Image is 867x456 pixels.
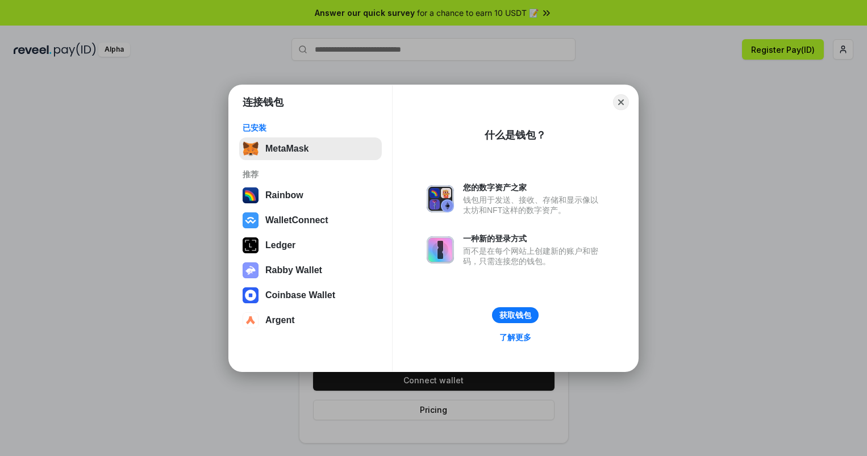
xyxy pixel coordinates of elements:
button: Ledger [239,234,382,257]
div: MetaMask [265,144,309,154]
img: svg+xml,%3Csvg%20width%3D%2228%22%20height%3D%2228%22%20viewBox%3D%220%200%2028%2028%22%20fill%3D... [243,312,259,328]
button: 获取钱包 [492,307,539,323]
div: 一种新的登录方式 [463,233,604,244]
div: Argent [265,315,295,325]
button: Close [613,94,629,110]
div: 了解更多 [499,332,531,342]
button: MetaMask [239,137,382,160]
div: Rabby Wallet [265,265,322,275]
div: 而不是在每个网站上创建新的账户和密码，只需连接您的钱包。 [463,246,604,266]
button: WalletConnect [239,209,382,232]
div: 推荐 [243,169,378,179]
h1: 连接钱包 [243,95,284,109]
button: Coinbase Wallet [239,284,382,307]
a: 了解更多 [493,330,538,345]
div: 什么是钱包？ [485,128,546,142]
div: WalletConnect [265,215,328,225]
img: svg+xml,%3Csvg%20width%3D%2228%22%20height%3D%2228%22%20viewBox%3D%220%200%2028%2028%22%20fill%3D... [243,212,259,228]
button: Rabby Wallet [239,259,382,282]
img: svg+xml,%3Csvg%20xmlns%3D%22http%3A%2F%2Fwww.w3.org%2F2000%2Fsvg%22%20fill%3D%22none%22%20viewBox... [427,236,454,263]
img: svg+xml,%3Csvg%20width%3D%22120%22%20height%3D%22120%22%20viewBox%3D%220%200%20120%20120%22%20fil... [243,187,259,203]
img: svg+xml,%3Csvg%20xmlns%3D%22http%3A%2F%2Fwww.w3.org%2F2000%2Fsvg%22%20width%3D%2228%22%20height%3... [243,237,259,253]
button: Rainbow [239,184,382,207]
div: 获取钱包 [499,310,531,320]
img: svg+xml,%3Csvg%20xmlns%3D%22http%3A%2F%2Fwww.w3.org%2F2000%2Fsvg%22%20fill%3D%22none%22%20viewBox... [243,262,259,278]
div: 已安装 [243,123,378,133]
div: 您的数字资产之家 [463,182,604,193]
div: Coinbase Wallet [265,290,335,300]
img: svg+xml,%3Csvg%20xmlns%3D%22http%3A%2F%2Fwww.w3.org%2F2000%2Fsvg%22%20fill%3D%22none%22%20viewBox... [427,185,454,212]
div: Rainbow [265,190,303,200]
div: 钱包用于发送、接收、存储和显示像以太坊和NFT这样的数字资产。 [463,195,604,215]
button: Argent [239,309,382,332]
img: svg+xml,%3Csvg%20fill%3D%22none%22%20height%3D%2233%22%20viewBox%3D%220%200%2035%2033%22%20width%... [243,141,259,157]
img: svg+xml,%3Csvg%20width%3D%2228%22%20height%3D%2228%22%20viewBox%3D%220%200%2028%2028%22%20fill%3D... [243,287,259,303]
div: Ledger [265,240,295,250]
